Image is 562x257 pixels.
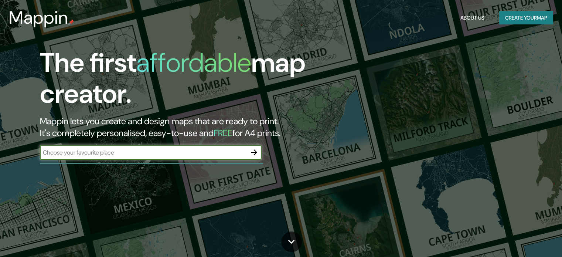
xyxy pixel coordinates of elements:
input: Choose your favourite place [40,148,247,157]
button: Create yourmap [499,11,553,25]
h5: FREE [214,127,232,139]
img: mappin-pin [68,19,74,25]
button: About Us [457,11,487,25]
h3: Mappin [9,7,68,28]
h1: affordable [136,45,251,80]
h1: The first map creator. [40,47,321,115]
h2: Mappin lets you create and design maps that are ready to print. It's completely personalised, eas... [40,115,321,139]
